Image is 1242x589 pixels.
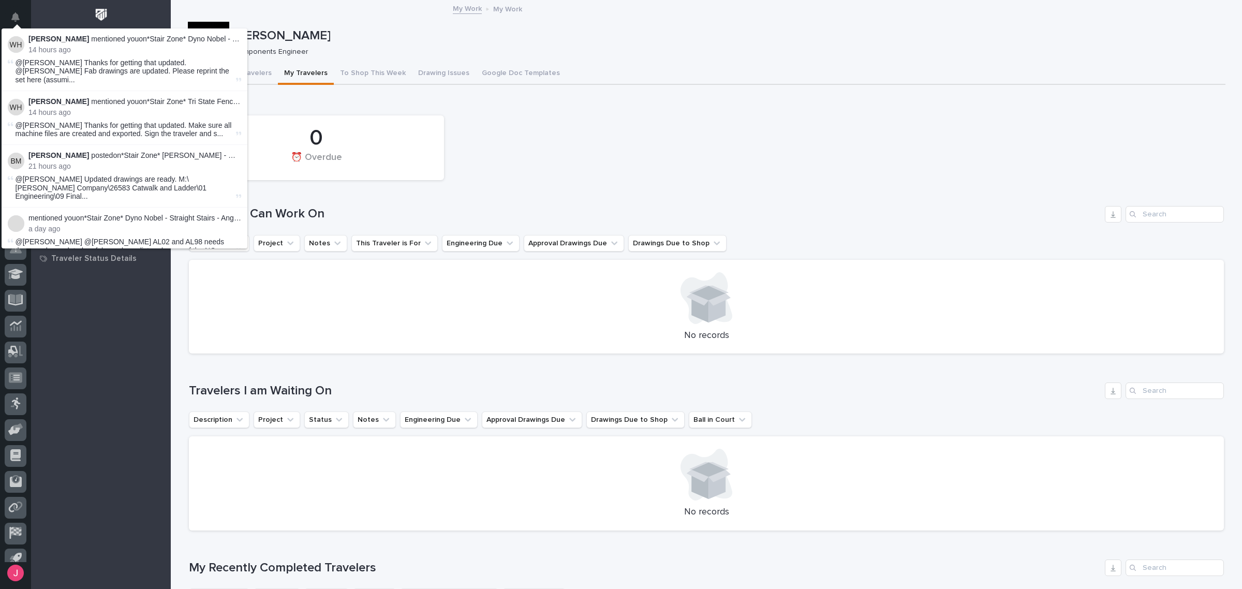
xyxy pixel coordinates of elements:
img: Ben Miller [8,153,24,169]
p: No records [201,330,1211,342]
p: 14 hours ago [28,108,241,117]
div: Notifications [13,12,26,29]
button: Approval Drawings Due [482,411,582,428]
img: Wynne Hochstetler [8,36,24,53]
a: Traveler Status Details [31,251,171,266]
h1: Travelers I am Waiting On [189,384,1101,399]
button: Project [254,235,300,252]
p: 21 hours ago [28,162,241,171]
button: Google Doc Templates [476,63,566,85]
span: @[PERSON_NAME] Thanks for getting that updated. Make sure all machine files are created and expor... [16,121,234,139]
input: Search [1126,382,1224,399]
a: *Stair Zone* [PERSON_NAME] - Main - Platform #1 [121,151,287,159]
button: This Traveler is For [351,235,438,252]
button: Drawings Due to Shop [628,235,727,252]
p: mentioned you on : [28,214,241,223]
span: @[PERSON_NAME] Thanks for getting that updated. @[PERSON_NAME] Fab drawings are updated. Please r... [16,58,234,84]
button: Status [304,411,349,428]
span: @[PERSON_NAME] @[PERSON_NAME] AL02 and AL98 needs there angles updated on fabs and saw list and s... [16,238,234,255]
p: posted on : [28,151,241,160]
img: Wynne Hochstetler [8,99,24,115]
p: [PERSON_NAME] [233,28,1221,43]
button: Description [189,411,249,428]
strong: [PERSON_NAME] [28,97,89,106]
p: No records [201,507,1211,518]
img: Workspace Logo [92,5,111,24]
button: users-avatar [5,562,26,584]
a: *Stair Zone* Dyno Nobel - Straight Stairs - Angle Iron [147,35,317,43]
button: Approval Drawings Due [524,235,624,252]
div: ⏰ Overdue [206,152,426,174]
button: To Shop This Week [334,63,412,85]
div: 0 [206,125,426,151]
strong: [PERSON_NAME] [28,151,89,159]
button: Engineering Due [442,235,520,252]
p: mentioned you on : [28,35,241,43]
p: mentioned you on : [28,97,241,106]
input: Search [1126,559,1224,576]
h1: My Recently Completed Travelers [189,561,1101,576]
span: @[PERSON_NAME] Updated drawings are ready. M:\[PERSON_NAME] Company\26583 Catwalk and Ladder\01 E... [16,175,234,201]
button: My Travelers [278,63,334,85]
button: Project [254,411,300,428]
button: Notifications [5,6,26,28]
button: Notes [353,411,396,428]
p: 14 hours ago [28,46,241,54]
p: a day ago [28,225,241,233]
button: Ball in Court [689,411,752,428]
button: Drawing Issues [412,63,476,85]
p: My Work [493,3,522,14]
a: *Stair Zone* Dyno Nobel - Straight Stairs - Angle Iron [84,214,254,222]
h1: Travelers I Can Work On [189,207,1101,222]
button: Engineering Due [400,411,478,428]
button: Drawings Due to Shop [586,411,685,428]
p: Traveler Status Details [51,254,137,263]
input: Search [1126,206,1224,223]
button: Notes [304,235,347,252]
strong: [PERSON_NAME] [28,35,89,43]
a: My Work [453,2,482,14]
p: Components Engineer [233,48,1217,56]
a: *Stair Zone* Tri State Fence - ADA Ramp [147,97,279,106]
